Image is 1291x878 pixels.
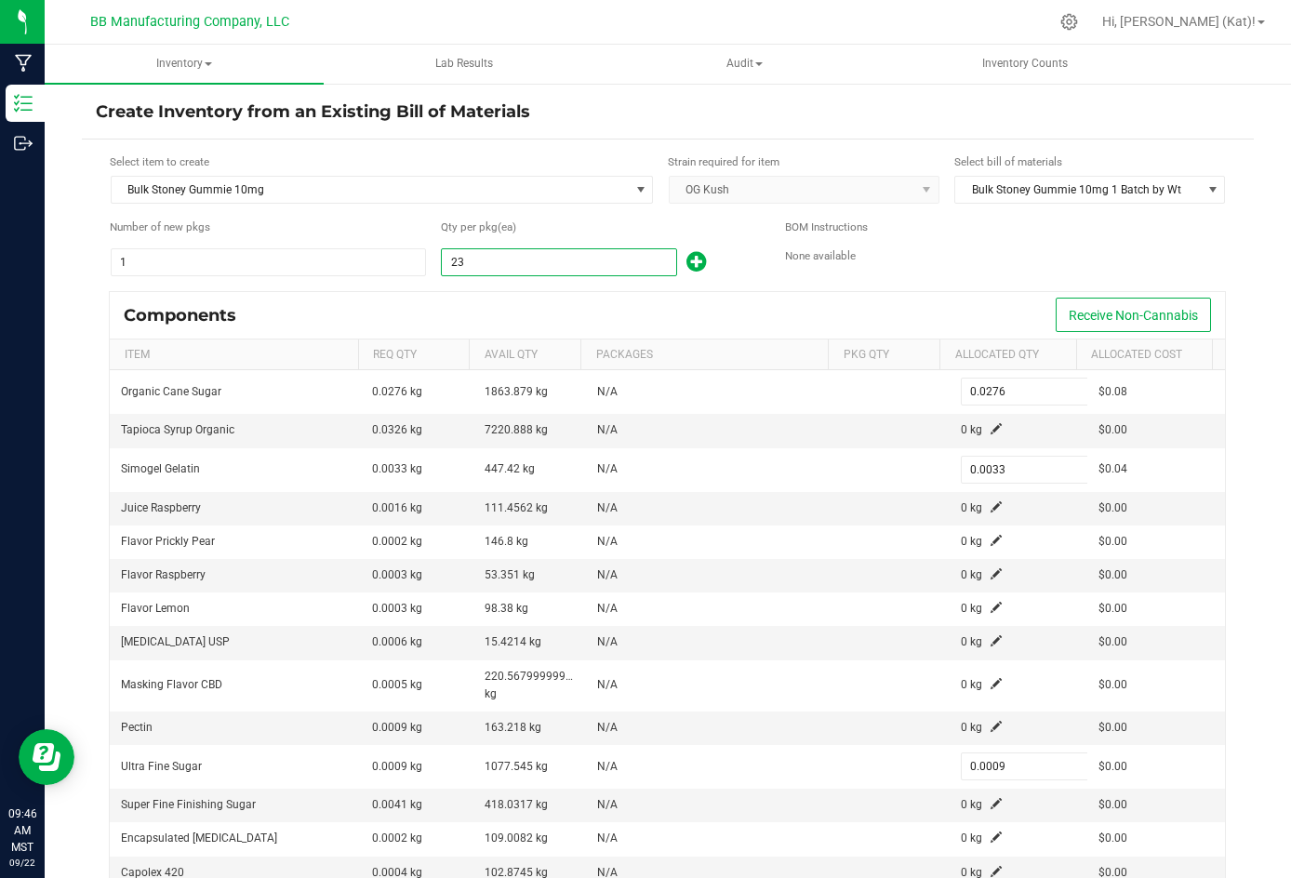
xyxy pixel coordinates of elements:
[121,678,222,691] span: Masking Flavor CBD
[45,45,324,84] a: Inventory
[961,831,982,845] span: 0 kg
[372,462,422,475] span: 0.0033 kg
[121,635,230,648] span: [MEDICAL_DATA] USP
[597,535,618,548] span: N/A
[485,721,541,734] span: 163.218 kg
[124,305,250,326] div: Components
[485,535,528,548] span: 146.8 kg
[110,155,209,168] span: Select item to create
[121,831,277,845] span: Encapsulated [MEDICAL_DATA]
[90,14,289,30] span: BB Manufacturing Company, LLC
[358,339,470,371] th: Req Qty
[410,56,518,72] span: Lab Results
[372,678,422,691] span: 0.0005 kg
[597,602,618,615] span: N/A
[1098,798,1127,811] span: $0.00
[110,339,357,371] th: Item
[121,760,202,773] span: Ultra Fine Sugar
[121,423,234,436] span: Tapioca Syrup Organic
[961,602,982,615] span: 0 kg
[961,535,982,548] span: 0 kg
[1069,308,1198,323] span: Receive Non-Cannabis
[485,501,548,514] span: 111.4562 kg
[597,760,618,773] span: N/A
[597,423,618,436] span: N/A
[485,798,548,811] span: 418.0317 kg
[606,46,884,83] span: Audit
[961,721,982,734] span: 0 kg
[1102,14,1256,29] span: Hi, [PERSON_NAME] (Kat)!
[372,798,422,811] span: 0.0041 kg
[580,339,828,371] th: Packages
[1076,339,1212,371] th: Allocated Cost
[485,831,548,845] span: 109.0082 kg
[961,501,982,514] span: 0 kg
[441,219,498,236] span: Quantity per package (ea)
[828,339,939,371] th: Pkg Qty
[14,54,33,73] inline-svg: Manufacturing
[1058,13,1081,31] div: Manage settings
[326,45,605,84] a: Lab Results
[961,678,982,691] span: 0 kg
[677,259,706,273] span: Add new output
[1098,385,1127,398] span: $0.08
[498,219,514,236] span: (ea)
[954,155,1062,168] span: Select bill of materials
[1098,501,1127,514] span: $0.00
[372,535,422,548] span: 0.0002 kg
[121,501,201,514] span: Juice Raspberry
[597,501,618,514] span: N/A
[785,249,856,262] span: None available
[1098,721,1127,734] span: $0.00
[14,94,33,113] inline-svg: Inventory
[961,423,982,436] span: 0 kg
[121,535,215,548] span: Flavor Prickly Pear
[1098,568,1127,581] span: $0.00
[121,462,200,475] span: Simogel Gelatin
[961,568,982,581] span: 0 kg
[1098,602,1127,615] span: $0.00
[19,729,74,785] iframe: Resource center
[485,385,548,398] span: 1863.879 kg
[606,45,885,84] a: Audit
[1098,423,1127,436] span: $0.00
[961,798,982,811] span: 0 kg
[597,678,618,691] span: N/A
[121,721,153,734] span: Pectin
[372,501,422,514] span: 0.0016 kg
[597,721,618,734] span: N/A
[372,568,422,581] span: 0.0003 kg
[1098,635,1127,648] span: $0.00
[485,635,541,648] span: 15.4214 kg
[597,831,618,845] span: N/A
[485,568,535,581] span: 53.351 kg
[886,45,1165,84] a: Inventory Counts
[372,423,422,436] span: 0.0326 kg
[121,798,256,811] span: Super Fine Finishing Sugar
[469,339,580,371] th: Avail Qty
[121,602,190,615] span: Flavor Lemon
[14,134,33,153] inline-svg: Outbound
[957,56,1093,72] span: Inventory Counts
[955,177,1201,203] span: Bulk Stoney Gummie 10mg 1 Batch by Wt
[1098,678,1127,691] span: $0.00
[485,670,598,700] span: 220.56799999999998 kg
[110,219,210,236] span: Number of new packages to create
[1056,298,1211,332] button: Receive Non-Cannabis
[1098,831,1127,845] span: $0.00
[485,760,548,773] span: 1077.545 kg
[485,462,535,475] span: 447.42 kg
[112,177,629,203] span: Bulk Stoney Gummie 10mg
[961,635,982,648] span: 0 kg
[372,760,422,773] span: 0.0009 kg
[8,856,36,870] p: 09/22
[597,385,618,398] span: N/A
[668,155,779,168] span: Strain required for item
[1098,462,1127,475] span: $0.04
[939,339,1075,371] th: Allocated Qty
[372,385,422,398] span: 0.0276 kg
[121,385,221,398] span: Organic Cane Sugar
[372,721,422,734] span: 0.0009 kg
